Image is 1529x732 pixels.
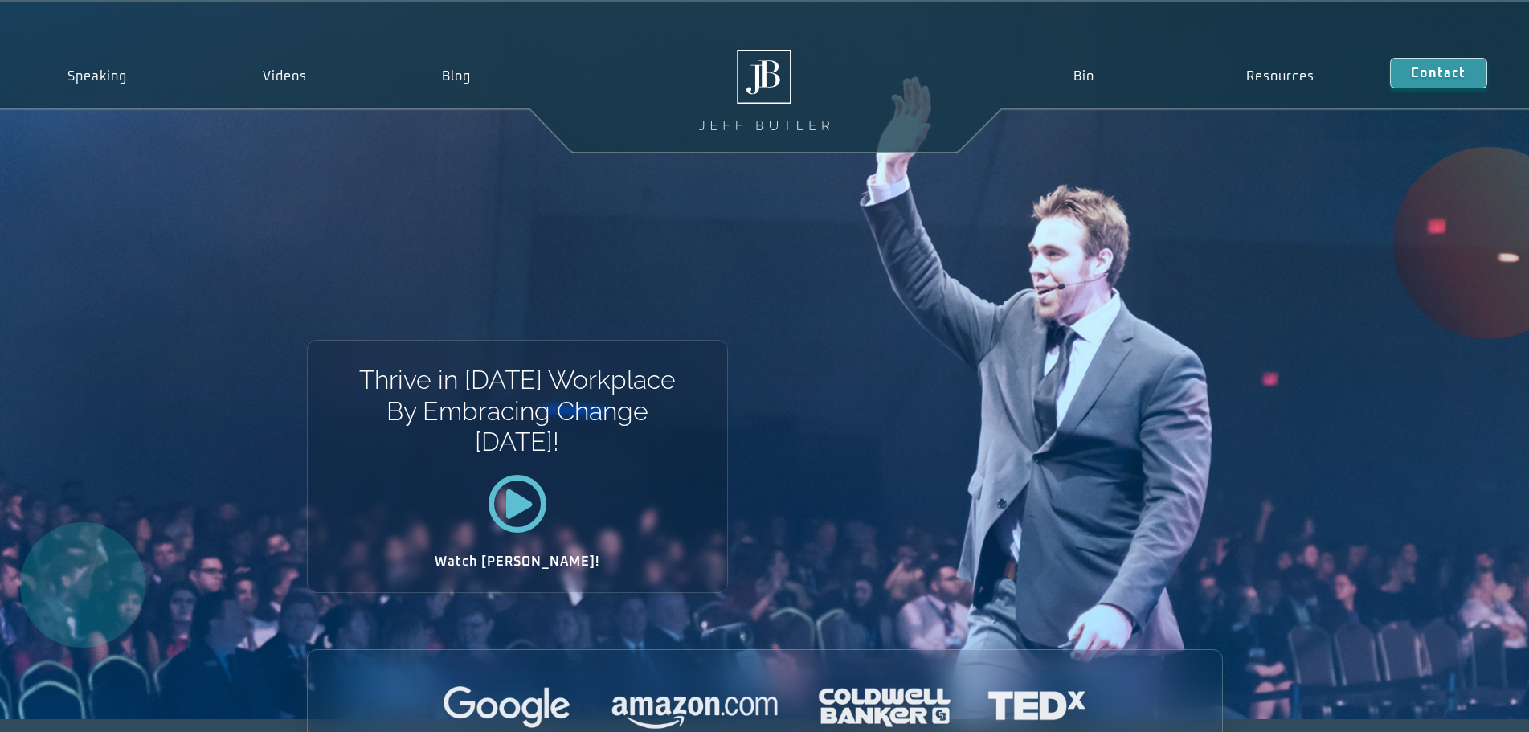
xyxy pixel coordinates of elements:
[1171,58,1391,95] a: Resources
[195,58,375,95] a: Videos
[1390,58,1486,88] a: Contact
[1411,67,1466,80] span: Contact
[998,58,1390,95] nav: Menu
[998,58,1171,95] a: Bio
[374,58,539,95] a: Blog
[358,365,677,457] h1: Thrive in [DATE] Workplace By Embracing Change [DATE]!
[364,555,671,568] h2: Watch [PERSON_NAME]!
